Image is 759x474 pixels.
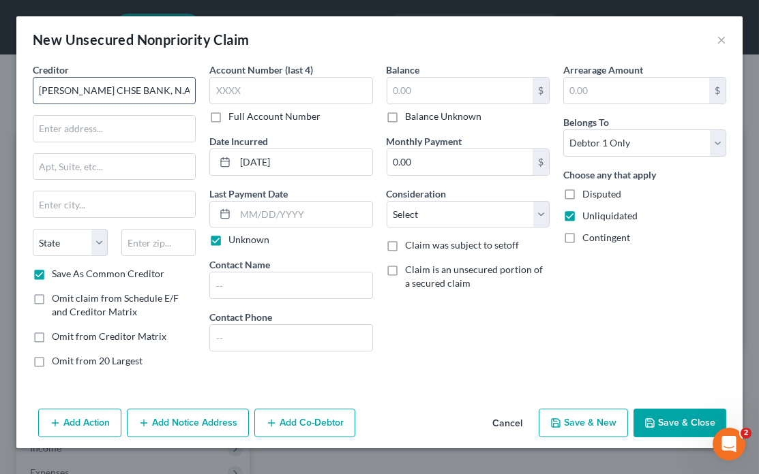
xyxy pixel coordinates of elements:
[209,63,313,77] label: Account Number (last 4)
[582,188,621,200] span: Disputed
[38,409,121,437] button: Add Action
[52,292,179,317] span: Omit claim from Schedule E/F and Creditor Matrix
[717,31,726,48] button: ×
[387,134,462,148] label: Monthly Payment
[539,409,628,437] button: Save & New
[387,78,533,104] input: 0.00
[33,64,69,76] span: Creditor
[121,229,196,256] input: Enter zip...
[533,149,549,175] div: $
[387,149,533,175] input: 0.00
[254,409,355,437] button: Add Co-Debtor
[406,264,544,289] span: Claim is an unsecured portion of a secured claim
[709,78,726,104] div: $
[209,257,270,272] label: Contact Name
[33,30,249,49] div: New Unsecured Nonpriority Claim
[406,239,520,251] span: Claim was subject to setoff
[52,355,143,366] span: Omit from 20 Largest
[481,410,533,437] button: Cancel
[209,187,288,201] label: Last Payment Date
[235,202,372,227] input: MM/DD/YYYY
[127,409,249,437] button: Add Notice Address
[713,428,745,460] iframe: Intercom live chat
[634,409,726,437] button: Save & Close
[210,325,372,351] input: --
[33,191,195,217] input: Enter city...
[209,77,372,104] input: XXXX
[387,187,447,201] label: Consideration
[33,116,195,142] input: Enter address...
[582,232,630,243] span: Contingent
[387,63,420,77] label: Balance
[52,330,166,342] span: Omit from Creditor Matrix
[406,110,482,123] label: Balance Unknown
[33,77,196,104] input: Search creditor by name...
[228,110,321,123] label: Full Account Number
[52,267,164,281] label: Save As Common Creditor
[564,78,709,104] input: 0.00
[209,134,268,148] label: Date Incurred
[209,310,272,324] label: Contact Phone
[582,210,638,221] span: Unliquidated
[533,78,549,104] div: $
[741,428,751,439] span: 2
[33,154,195,180] input: Apt, Suite, etc...
[228,233,269,247] label: Unknown
[563,63,643,77] label: Arrearage Amount
[563,168,656,182] label: Choose any that apply
[235,149,372,175] input: MM/DD/YYYY
[563,116,609,128] span: Belongs To
[210,272,372,298] input: --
